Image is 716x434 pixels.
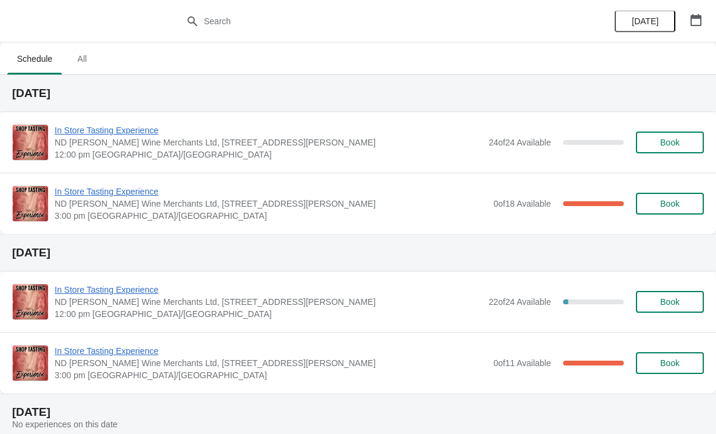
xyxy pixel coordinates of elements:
[13,186,48,221] img: In Store Tasting Experience | ND John Wine Merchants Ltd, 90 Walter Road, Swansea SA1 4QF, UK | 3...
[660,138,680,147] span: Book
[636,132,704,153] button: Book
[12,419,118,429] span: No experiences on this date
[55,296,482,308] span: ND [PERSON_NAME] Wine Merchants Ltd, [STREET_ADDRESS][PERSON_NAME]
[55,357,487,369] span: ND [PERSON_NAME] Wine Merchants Ltd, [STREET_ADDRESS][PERSON_NAME]
[55,345,487,357] span: In Store Tasting Experience
[493,358,551,368] span: 0 of 11 Available
[660,297,680,307] span: Book
[636,193,704,215] button: Book
[55,369,487,381] span: 3:00 pm [GEOGRAPHIC_DATA]/[GEOGRAPHIC_DATA]
[660,358,680,368] span: Book
[660,199,680,209] span: Book
[12,87,704,99] h2: [DATE]
[12,247,704,259] h2: [DATE]
[632,16,658,26] span: [DATE]
[67,48,97,70] span: All
[13,284,48,319] img: In Store Tasting Experience | ND John Wine Merchants Ltd, 90 Walter Road, Swansea SA1 4QF, UK | 1...
[13,125,48,160] img: In Store Tasting Experience | ND John Wine Merchants Ltd, 90 Walter Road, Swansea SA1 4QF, UK | 1...
[55,308,482,320] span: 12:00 pm [GEOGRAPHIC_DATA]/[GEOGRAPHIC_DATA]
[636,291,704,313] button: Book
[55,284,482,296] span: In Store Tasting Experience
[12,406,704,418] h2: [DATE]
[488,297,551,307] span: 22 of 24 Available
[13,346,48,381] img: In Store Tasting Experience | ND John Wine Merchants Ltd, 90 Walter Road, Swansea SA1 4QF, UK | 3...
[55,185,487,198] span: In Store Tasting Experience
[493,199,551,209] span: 0 of 18 Available
[55,124,482,136] span: In Store Tasting Experience
[55,136,482,149] span: ND [PERSON_NAME] Wine Merchants Ltd, [STREET_ADDRESS][PERSON_NAME]
[488,138,551,147] span: 24 of 24 Available
[7,48,62,70] span: Schedule
[55,198,487,210] span: ND [PERSON_NAME] Wine Merchants Ltd, [STREET_ADDRESS][PERSON_NAME]
[55,149,482,161] span: 12:00 pm [GEOGRAPHIC_DATA]/[GEOGRAPHIC_DATA]
[636,352,704,374] button: Book
[203,10,537,32] input: Search
[615,10,675,32] button: [DATE]
[55,210,487,222] span: 3:00 pm [GEOGRAPHIC_DATA]/[GEOGRAPHIC_DATA]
